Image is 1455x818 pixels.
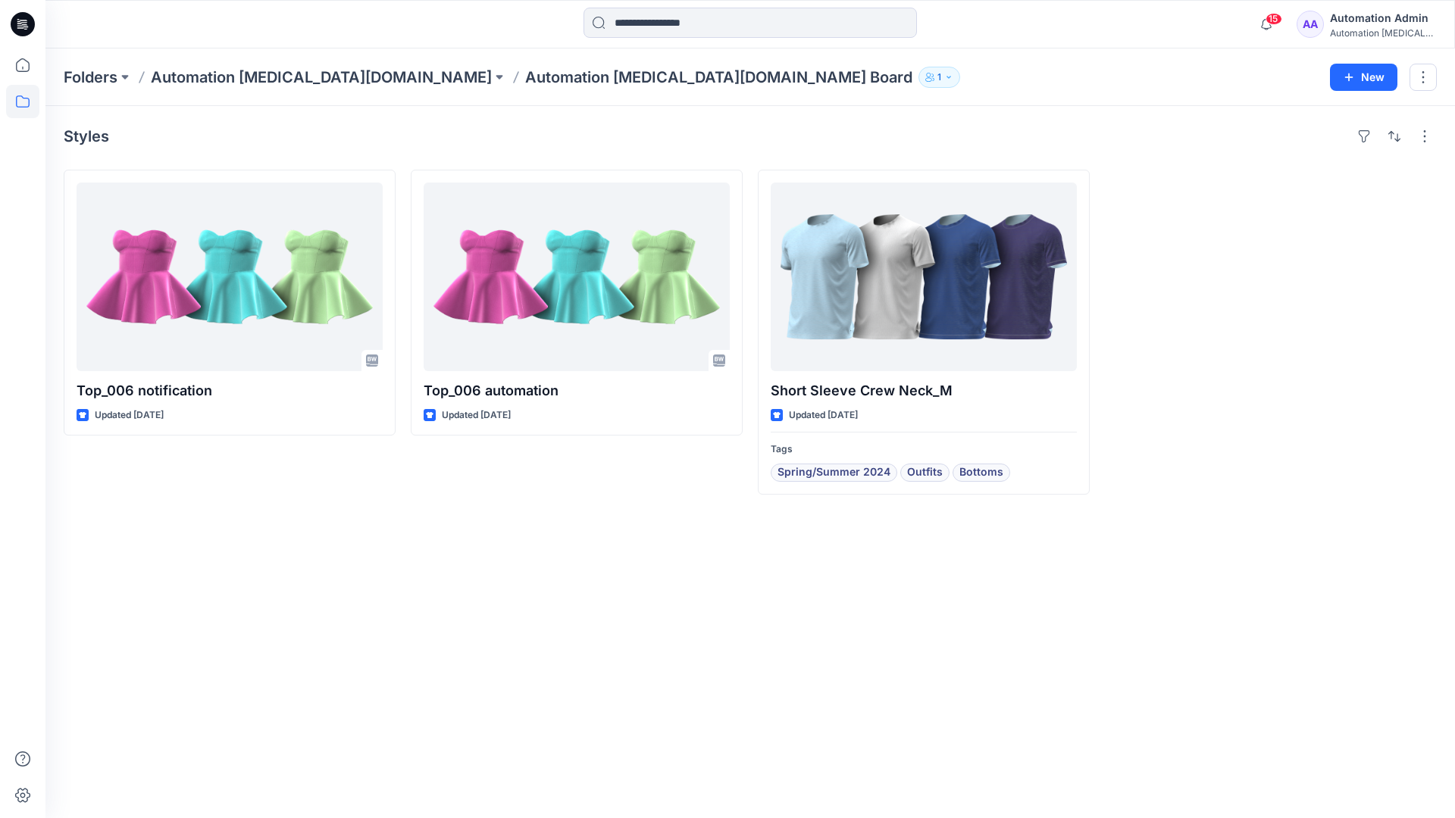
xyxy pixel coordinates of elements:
a: Folders [64,67,117,88]
a: Top_006 notification [77,183,383,371]
p: Updated [DATE] [789,407,858,423]
div: Automation [MEDICAL_DATA]... [1330,27,1436,39]
p: Tags [771,442,1077,457]
p: Automation [MEDICAL_DATA][DOMAIN_NAME] Board [525,67,912,88]
p: Updated [DATE] [95,407,164,423]
button: 1 [918,67,960,88]
a: Top_006 automation [424,183,730,371]
p: Updated [DATE] [442,407,511,423]
span: 15 [1266,13,1282,25]
p: 1 [937,69,941,86]
h4: Styles [64,127,109,145]
span: Outfits [907,464,943,482]
div: Automation Admin [1330,9,1436,27]
div: AA [1297,11,1324,38]
p: Short Sleeve Crew Neck_M [771,380,1077,401]
a: Short Sleeve Crew Neck_M [771,183,1077,371]
button: New [1330,64,1397,91]
p: Top_006 notification [77,380,383,401]
span: Spring/Summer 2024 [778,464,890,482]
span: Bottoms [959,464,1003,482]
p: Top_006 automation [424,380,730,401]
a: Automation [MEDICAL_DATA][DOMAIN_NAME] [151,67,492,88]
